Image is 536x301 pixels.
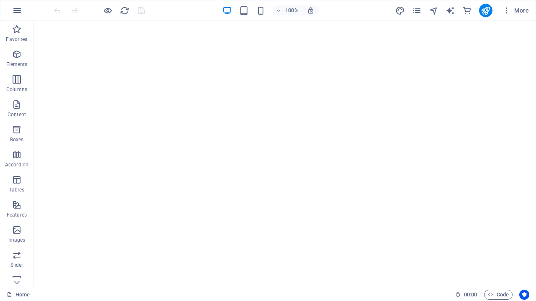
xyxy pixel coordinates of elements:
[464,290,477,300] span: 00 00
[119,5,129,15] button: reload
[395,6,405,15] i: Design (Ctrl+Alt+Y)
[6,86,27,93] p: Columns
[470,291,471,298] span: :
[7,212,27,218] p: Features
[479,4,492,17] button: publish
[412,6,422,15] i: Pages (Ctrl+Alt+S)
[273,5,302,15] button: 100%
[9,186,24,193] p: Tables
[429,5,439,15] button: navigator
[8,111,26,118] p: Content
[462,6,472,15] i: Commerce
[484,290,513,300] button: Code
[285,5,299,15] h6: 100%
[488,290,509,300] span: Code
[462,5,472,15] button: commerce
[5,161,28,168] p: Accordion
[446,5,456,15] button: text_generator
[446,6,455,15] i: AI Writer
[395,5,405,15] button: design
[103,5,113,15] button: Click here to leave preview mode and continue editing
[307,7,314,14] i: On resize automatically adjust zoom level to fit chosen device.
[10,136,24,143] p: Boxes
[10,262,23,268] p: Slider
[429,6,438,15] i: Navigator
[412,5,422,15] button: pages
[6,61,28,68] p: Elements
[120,6,129,15] i: Reload page
[8,237,26,243] p: Images
[499,4,532,17] button: More
[481,6,490,15] i: Publish
[519,290,529,300] button: Usercentrics
[6,36,27,43] p: Favorites
[7,290,30,300] a: Click to cancel selection. Double-click to open Pages
[502,6,529,15] span: More
[455,290,477,300] h6: Session time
